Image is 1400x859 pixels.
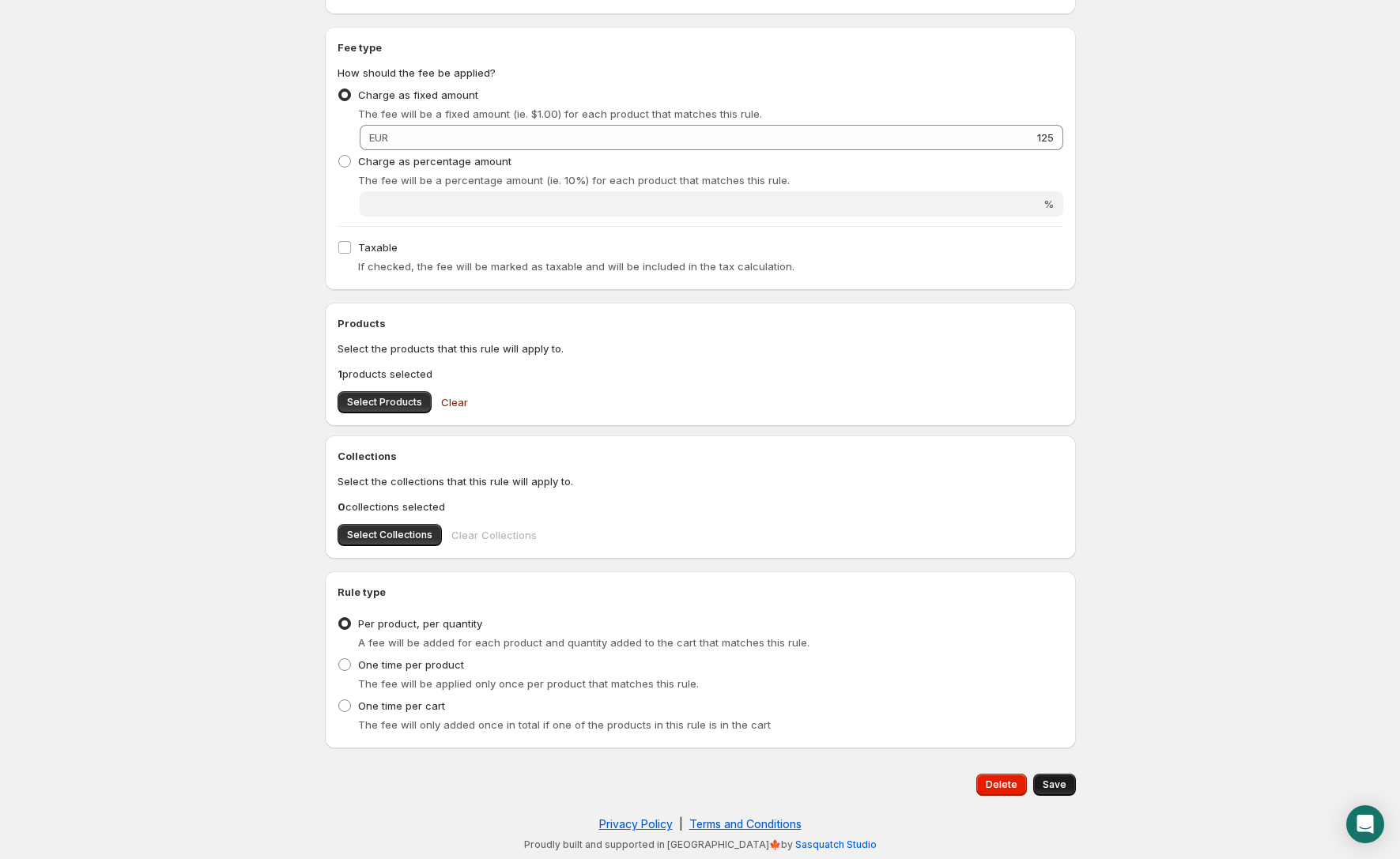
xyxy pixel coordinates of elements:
[689,817,802,831] a: Terms and Conditions
[338,499,1063,514] p: collections selected
[358,172,1063,188] p: The fee will be a percentage amount (ie. 10%) for each product that matches this rule.
[441,394,468,410] span: Clear
[358,636,809,649] span: A fee will be added for each product and quantity added to the cart that matches this rule.
[795,838,877,850] a: Sasquatch Studio
[338,367,342,380] b: 1
[358,260,794,273] span: If checked, the fee will be marked as taxable and will be included in the tax calculation.
[338,473,1063,489] p: Select the collections that this rule will apply to.
[358,699,445,712] span: One time per cart
[338,500,345,513] b: 0
[358,677,699,690] span: The fee will be applied only once per product that matches this rule.
[1043,198,1054,210] span: %
[1346,805,1384,843] div: Open Intercom Messenger
[1043,778,1066,791] span: Save
[986,778,1017,791] span: Delete
[358,617,482,630] span: Per product, per quantity
[358,718,771,731] span: The fee will only added once in total if one of the products in this rule is in the cart
[347,396,422,409] span: Select Products
[369,131,388,144] span: EUR
[358,107,762,120] span: The fee will be a fixed amount (ie. $1.00) for each product that matches this rule.
[338,448,1063,464] h2: Collections
[338,584,1063,600] h2: Rule type
[976,774,1027,796] button: Delete
[358,241,398,254] span: Taxable
[358,89,478,101] span: Charge as fixed amount
[338,524,442,546] button: Select Collections
[1033,774,1076,796] button: Save
[599,817,673,831] a: Privacy Policy
[347,529,432,541] span: Select Collections
[338,315,1063,331] h2: Products
[679,817,683,831] span: |
[333,838,1068,851] p: Proudly built and supported in [GEOGRAPHIC_DATA]🍁by
[358,155,511,168] span: Charge as percentage amount
[338,366,1063,382] p: products selected
[338,66,496,79] span: How should the fee be applied?
[432,386,477,418] button: Clear
[338,341,1063,356] p: Select the products that this rule will apply to.
[338,40,1063,55] h2: Fee type
[338,391,432,413] button: Select Products
[358,658,464,671] span: One time per product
